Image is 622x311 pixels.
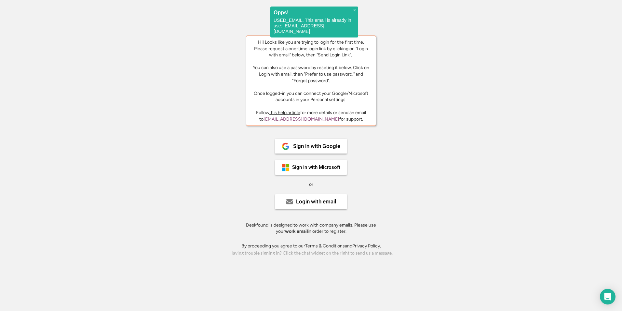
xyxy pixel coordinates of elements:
span: × [353,7,356,13]
div: Sign in with Google [293,143,340,149]
div: Follow for more details or send an email to for support. [251,110,371,122]
div: By proceeding you agree to our and [241,243,381,249]
strong: work email [285,229,308,234]
a: [EMAIL_ADDRESS][DOMAIN_NAME] [264,116,339,122]
a: Privacy Policy. [352,243,381,249]
a: this help article [269,110,300,115]
div: Sign in with Microsoft [292,165,340,170]
div: Hi! Looks like you are trying to login for the first time. Please request a one-time login link b... [251,39,371,103]
div: Open Intercom Messenger [600,289,615,304]
div: or [309,181,313,188]
a: Terms & Conditions [305,243,345,249]
h2: Opps! [274,10,355,15]
div: Login with email [296,199,336,204]
img: ms-symbollockup_mssymbol_19.png [282,164,290,171]
p: USED_EMAIL. This email is already in use: [EMAIL_ADDRESS][DOMAIN_NAME] [274,18,355,34]
img: 1024px-Google__G__Logo.svg.png [282,142,290,150]
div: Deskfound is designed to work with company emails. Please use your in order to register. [238,222,384,235]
